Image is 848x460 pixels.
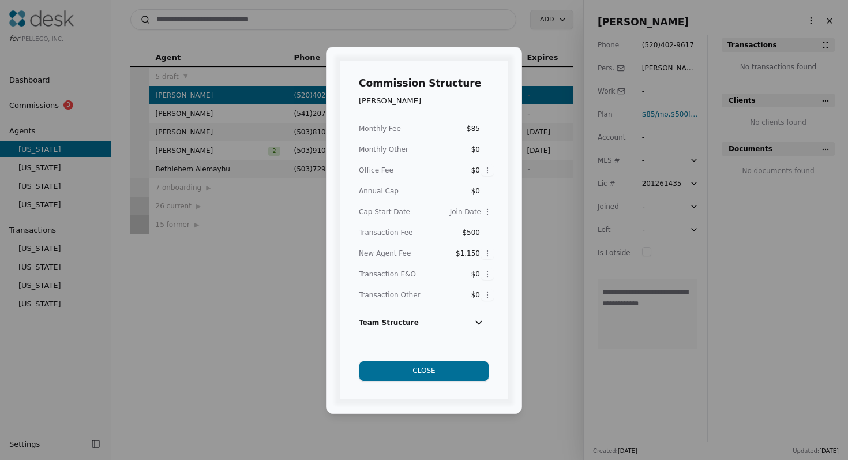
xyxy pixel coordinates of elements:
[456,248,480,259] div: $1,150
[459,185,480,197] div: $0
[359,164,445,176] div: Office Fee
[359,123,445,134] div: Monthly Fee
[459,164,480,176] div: $0
[359,268,445,280] div: Transaction E&O
[450,208,481,216] span: Join Date
[359,144,445,155] div: Monthly Other
[459,123,480,134] div: $85
[359,248,445,259] div: New Agent Fee
[359,361,489,382] button: Close
[459,144,480,155] div: $0
[359,185,445,197] div: Annual Cap
[359,95,421,107] div: [PERSON_NAME]
[459,227,480,238] div: $500
[359,312,489,338] div: Team Structure
[459,268,480,280] div: $0
[359,75,481,91] h1: Commission Structure
[359,206,445,218] div: Cap Start Date
[459,289,480,301] div: $0
[359,227,445,238] div: Transaction Fee
[359,289,445,301] div: Transaction Other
